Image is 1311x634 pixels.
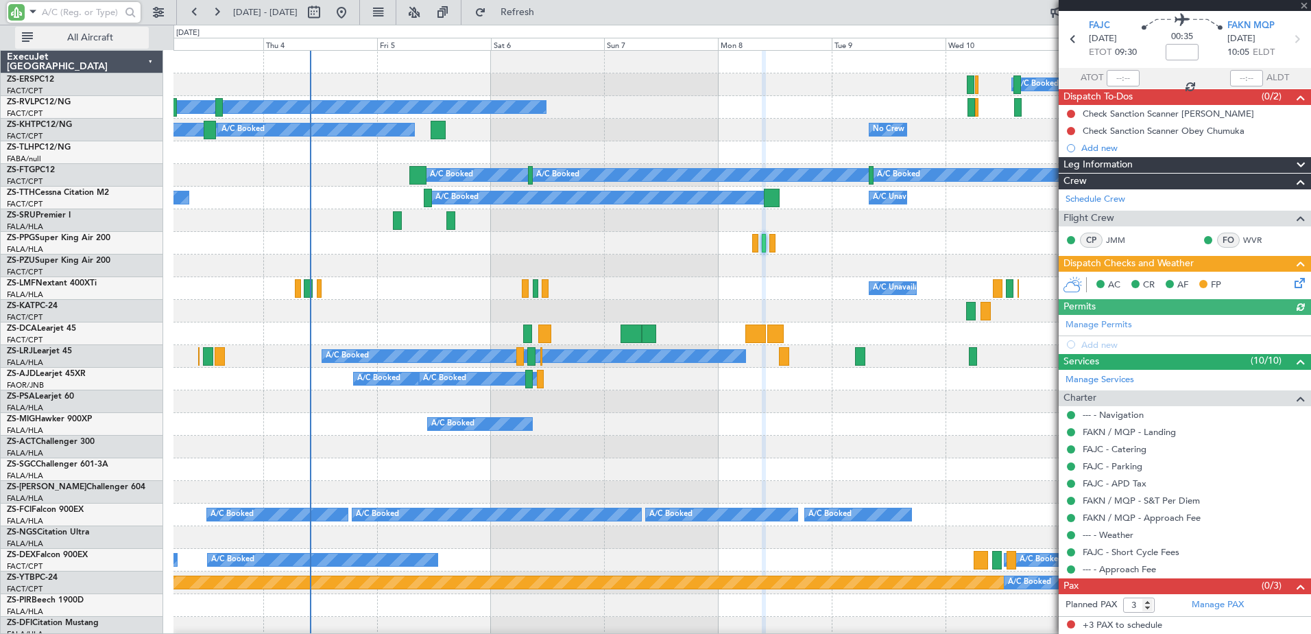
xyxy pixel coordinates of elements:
a: ZS-ERSPC12 [7,75,54,84]
span: ZS-DEX [7,551,36,559]
a: ZS-DEXFalcon 900EX [7,551,88,559]
a: FACT/CPT [7,335,43,345]
div: No Crew [873,119,904,140]
a: FACT/CPT [7,267,43,277]
a: FAJC - Parking [1083,460,1142,472]
a: ZS-SGCChallenger 601-3A [7,460,108,469]
span: 00:35 [1171,30,1193,44]
span: ZS-AJD [7,370,36,378]
span: ZS-KHT [7,121,36,129]
div: Fri 5 [377,38,491,50]
div: A/C Unavailable [873,278,930,298]
a: FACT/CPT [7,312,43,322]
div: A/C Booked [211,550,254,570]
div: Tue 9 [832,38,946,50]
span: ZS-FTG [7,166,35,174]
span: Dispatch To-Dos [1063,89,1133,105]
div: Thu 4 [263,38,377,50]
a: FACT/CPT [7,131,43,141]
a: FAKN / MQP - S&T Per Diem [1083,495,1200,506]
div: A/C Booked [1008,572,1051,593]
div: Check Sanction Scanner [PERSON_NAME] [1083,108,1254,119]
a: ZS-NGSCitation Ultra [7,528,89,537]
a: FALA/HLA [7,425,43,436]
div: A/C Booked [1020,550,1063,570]
a: JMM [1106,234,1137,246]
a: ZS-PPGSuper King Air 200 [7,234,110,242]
span: ZS-TLH [7,143,34,152]
button: All Aircraft [15,27,149,49]
a: ZS-DCALearjet 45 [7,325,76,333]
div: [DATE] [176,27,200,39]
input: A/C (Reg. or Type) [42,2,121,23]
a: ZS-TTHCessna Citation M2 [7,189,109,197]
div: A/C Booked [808,504,852,525]
span: ZS-SGC [7,460,36,469]
a: ZS-SRUPremier I [7,211,71,220]
a: ZS-AJDLearjet 45XR [7,370,86,378]
a: FAJC - Short Cycle Fees [1083,546,1179,558]
span: ZS-LMF [7,279,36,287]
a: ZS-KHTPC12/NG [7,121,72,129]
a: FALA/HLA [7,403,43,413]
span: CR [1143,279,1155,292]
span: FAKN MQP [1227,19,1275,33]
div: A/C Booked [435,187,479,208]
span: ALDT [1266,71,1289,85]
a: FALA/HLA [7,244,43,255]
a: --- - Weather [1083,529,1133,541]
div: Wed 3 [149,38,263,50]
a: ZS-ACTChallenger 300 [7,438,95,446]
a: ZS-[PERSON_NAME]Challenger 604 [7,483,145,491]
span: ZS-[PERSON_NAME] [7,483,86,491]
div: A/C Booked [430,165,473,185]
span: ZS-RVL [7,98,34,106]
div: Sat 6 [491,38,605,50]
a: FALA/HLA [7,357,43,368]
a: ZS-PZUSuper King Air 200 [7,257,110,265]
a: ZS-DFICitation Mustang [7,619,99,627]
span: All Aircraft [36,33,145,43]
a: ZS-KATPC-24 [7,302,58,310]
a: FAJC - Catering [1083,443,1146,455]
span: Flight Crew [1063,211,1114,226]
span: +3 PAX to schedule [1083,619,1162,633]
a: FACT/CPT [7,199,43,209]
a: FALA/HLA [7,471,43,481]
span: Dispatch Checks and Weather [1063,256,1194,272]
a: ZS-LRJLearjet 45 [7,347,72,355]
span: (0/2) [1262,89,1282,104]
a: ZS-TLHPC12/NG [7,143,71,152]
a: FAOR/JNB [7,380,44,390]
div: A/C Unavailable [873,187,930,208]
span: [DATE] - [DATE] [233,6,298,19]
span: ZS-MIG [7,415,35,423]
div: A/C Booked [326,346,369,366]
a: FALA/HLA [7,539,43,549]
span: ZS-PZU [7,257,35,265]
span: 10:05 [1227,46,1249,60]
a: --- - Navigation [1083,409,1144,421]
a: FAKN / MQP - Approach Fee [1083,512,1201,524]
a: FACT/CPT [7,176,43,187]
a: ZS-PSALearjet 60 [7,392,74,401]
a: ZS-MIGHawker 900XP [7,415,92,423]
span: ZS-SRU [7,211,36,220]
span: [DATE] [1227,32,1255,46]
a: FALA/HLA [7,516,43,526]
span: ZS-FCI [7,506,32,514]
a: FALA/HLA [7,448,43,458]
div: A/C Booked [649,504,693,525]
span: ZS-DFI [7,619,32,627]
span: 09:30 [1115,46,1137,60]
div: Mon 8 [718,38,832,50]
a: FAJC - APD Tax [1083,478,1146,489]
a: Manage PAX [1192,598,1244,612]
a: FABA/null [7,154,41,164]
a: ZS-YTBPC-24 [7,574,58,582]
span: ETOT [1089,46,1111,60]
div: Sun 7 [604,38,718,50]
span: ZS-ERS [7,75,34,84]
label: Planned PAX [1066,598,1117,612]
a: ZS-RVLPC12/NG [7,98,71,106]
